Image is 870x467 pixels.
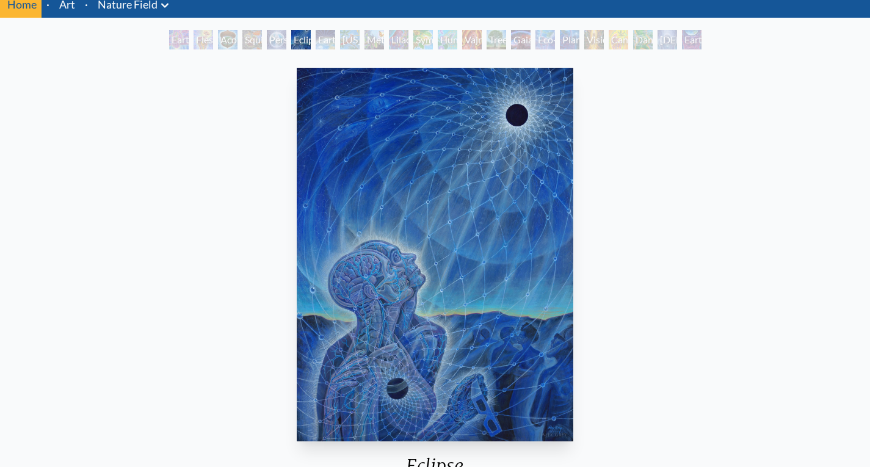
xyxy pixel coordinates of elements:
div: [DEMOGRAPHIC_DATA] in the Ocean of Awareness [658,30,677,49]
div: Tree & Person [487,30,506,49]
div: Eco-Atlas [535,30,555,49]
div: Planetary Prayers [560,30,579,49]
div: Metamorphosis [364,30,384,49]
div: Dance of Cannabia [633,30,653,49]
div: Flesh of the Gods [194,30,213,49]
div: Vision Tree [584,30,604,49]
div: [US_STATE] Song [340,30,360,49]
div: Person Planet [267,30,286,49]
div: Earth Energies [316,30,335,49]
div: Gaia [511,30,531,49]
div: Symbiosis: Gall Wasp & Oak Tree [413,30,433,49]
div: Eclipse [291,30,311,49]
img: Eclipse-2017-Alex-Grey-watermarked.jpg [297,68,573,441]
div: Earth Witness [169,30,189,49]
div: Humming Bird [438,30,457,49]
div: Acorn Dream [218,30,237,49]
div: Cannabis Mudra [609,30,628,49]
div: Squirrel [242,30,262,49]
div: Lilacs [389,30,408,49]
div: Vajra Horse [462,30,482,49]
div: Earthmind [682,30,701,49]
